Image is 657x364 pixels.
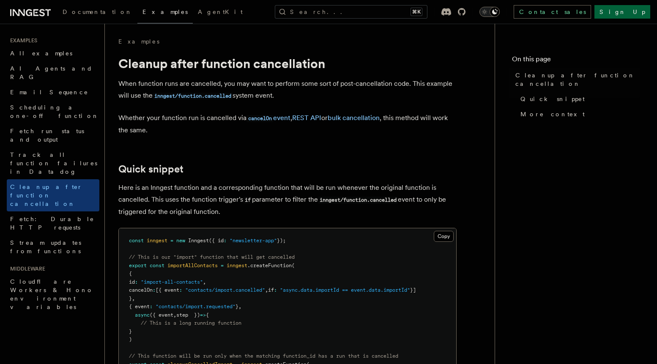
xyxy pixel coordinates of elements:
[7,235,99,259] a: Stream updates from functions
[246,114,290,122] a: cancelOnevent
[292,114,321,122] a: REST API
[10,128,84,143] span: Fetch run status and output
[118,182,457,218] p: Here is an Inngest function and a corresponding function that will be run whenever the original f...
[129,353,398,359] span: // This function will be run only when the matching function_id has a run that is cancelled
[410,287,416,293] span: }]
[10,239,81,255] span: Stream updates from functions
[185,287,265,293] span: "contacts/import.cancelled"
[173,312,176,318] span: ,
[224,238,227,244] span: :
[203,279,206,285] span: ,
[118,78,457,102] p: When function runs are cancelled, you may want to perform some sort of post-cancellation code. Th...
[10,104,99,119] span: Scheduling a one-off function
[247,263,292,268] span: .createFunction
[129,337,132,342] span: )
[153,91,233,99] a: inngest/function.cancelled
[147,238,167,244] span: inngest
[221,263,224,268] span: =
[150,263,164,268] span: const
[517,107,640,122] a: More context
[10,89,88,96] span: Email Sequence
[135,312,150,318] span: async
[167,263,218,268] span: importAllContacts
[243,197,252,204] code: if
[198,8,243,15] span: AgentKit
[142,8,188,15] span: Examples
[246,115,273,122] code: cancelOn
[292,263,295,268] span: (
[517,91,640,107] a: Quick snippet
[206,312,209,318] span: {
[129,271,132,276] span: {
[227,263,247,268] span: inngest
[10,183,82,207] span: Cleanup after function cancellation
[118,56,457,71] h1: Cleanup after function cancellation
[7,46,99,61] a: All examples
[520,110,585,118] span: More context
[129,328,132,334] span: }
[277,238,286,244] span: });
[274,287,277,293] span: :
[129,296,132,301] span: }
[10,50,72,57] span: All examples
[411,8,422,16] kbd: ⌘K
[150,312,173,318] span: ({ event
[512,54,640,68] h4: On this page
[141,320,241,326] span: // This is a long running function
[129,287,153,293] span: cancelOn
[170,238,173,244] span: =
[7,85,99,100] a: Email Sequence
[129,304,150,309] span: { event
[10,151,97,175] span: Track all function failures in Datadog
[7,179,99,211] a: Cleanup after function cancellation
[10,65,93,80] span: AI Agents and RAG
[280,287,410,293] span: "async.data.importId == event.data.importId"
[520,95,585,103] span: Quick snippet
[118,112,457,136] p: Whether your function run is cancelled via , or , this method will work the same.
[7,147,99,179] a: Track all function failures in Datadog
[153,93,233,100] code: inngest/function.cancelled
[7,123,99,147] a: Fetch run status and output
[318,197,398,204] code: inngest/function.cancelled
[230,238,277,244] span: "newsletter-app"
[514,5,591,19] a: Contact sales
[150,304,153,309] span: :
[179,287,182,293] span: :
[434,231,454,242] button: Copy
[7,274,99,315] a: Cloudflare Workers & Hono environment variables
[153,287,156,293] span: :
[209,238,224,244] span: ({ id
[63,8,132,15] span: Documentation
[479,7,500,17] button: Toggle dark mode
[118,37,159,46] a: Examples
[268,287,274,293] span: if
[193,3,248,23] a: AgentKit
[129,263,147,268] span: export
[7,100,99,123] a: Scheduling a one-off function
[238,304,241,309] span: ,
[57,3,137,23] a: Documentation
[176,312,200,318] span: step })
[135,279,138,285] span: :
[137,3,193,24] a: Examples
[129,254,295,260] span: // This is our "import" function that will get cancelled
[515,71,640,88] span: Cleanup after function cancellation
[328,114,380,122] a: bulk cancellation
[10,278,93,310] span: Cloudflare Workers & Hono environment variables
[176,238,185,244] span: new
[7,37,37,44] span: Examples
[132,296,135,301] span: ,
[7,211,99,235] a: Fetch: Durable HTTP requests
[235,304,238,309] span: }
[275,5,427,19] button: Search...⌘K
[594,5,650,19] a: Sign Up
[129,279,135,285] span: id
[200,312,206,318] span: =>
[265,287,268,293] span: ,
[7,61,99,85] a: AI Agents and RAG
[156,304,235,309] span: "contacts/import.requested"
[129,238,144,244] span: const
[156,287,179,293] span: [{ event
[7,265,45,272] span: Middleware
[10,216,94,231] span: Fetch: Durable HTTP requests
